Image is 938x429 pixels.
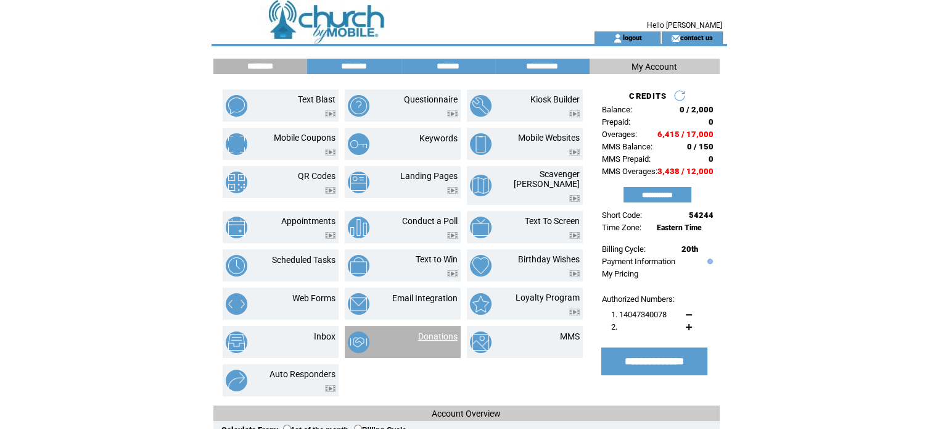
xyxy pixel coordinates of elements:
span: Authorized Numbers: [602,294,675,304]
span: 6,415 / 17,000 [657,130,714,139]
img: contact_us_icon.gif [671,33,680,43]
img: video.png [447,110,458,117]
span: Time Zone: [602,223,641,232]
a: Keywords [419,133,458,143]
img: video.png [569,149,580,156]
span: 0 / 150 [687,142,714,151]
span: 2. [611,322,617,331]
a: Questionnaire [404,94,458,104]
a: Text To Screen [525,216,580,226]
img: mobile-websites.png [470,133,492,155]
span: Short Code: [602,210,642,220]
img: mobile-coupons.png [226,133,247,155]
img: account_icon.gif [613,33,622,43]
a: Scavenger [PERSON_NAME] [514,169,580,189]
img: appointments.png [226,217,247,238]
span: Hello [PERSON_NAME] [647,21,722,30]
img: loyalty-program.png [470,293,492,315]
span: MMS Prepaid: [602,154,651,164]
a: QR Codes [298,171,335,181]
a: Donations [418,331,458,341]
img: text-to-screen.png [470,217,492,238]
a: Kiosk Builder [530,94,580,104]
a: Email Integration [392,293,458,303]
a: Scheduled Tasks [272,255,335,265]
span: 0 / 2,000 [680,105,714,114]
span: MMS Overages: [602,167,657,176]
span: MMS Balance: [602,142,652,151]
img: video.png [569,270,580,277]
a: Loyalty Program [516,293,580,302]
a: My Pricing [602,269,638,278]
img: video.png [325,385,335,392]
img: conduct-a-poll.png [348,217,369,238]
span: 20th [681,244,698,254]
img: video.png [569,232,580,239]
img: scheduled-tasks.png [226,255,247,277]
img: inbox.png [226,331,247,353]
img: auto-responders.png [226,370,247,391]
a: logout [622,33,641,41]
img: video.png [569,110,580,117]
span: Prepaid: [602,117,630,127]
a: Inbox [314,331,335,341]
a: Payment Information [602,257,675,266]
a: Appointments [281,216,335,226]
a: Mobile Websites [518,133,580,143]
img: keywords.png [348,133,369,155]
img: video.png [447,187,458,194]
img: video.png [569,195,580,202]
span: CREDITS [629,91,667,101]
img: scavenger-hunt.png [470,175,492,196]
span: 54244 [689,210,714,220]
img: mms.png [470,331,492,353]
a: Text Blast [298,94,335,104]
img: video.png [325,232,335,239]
span: 0 [709,117,714,127]
img: video.png [325,149,335,156]
img: email-integration.png [348,293,369,315]
img: kiosk-builder.png [470,95,492,117]
span: 3,438 / 12,000 [657,167,714,176]
img: donations.png [348,331,369,353]
span: Billing Cycle: [602,244,646,254]
a: contact us [680,33,713,41]
img: text-blast.png [226,95,247,117]
img: questionnaire.png [348,95,369,117]
span: 1. 14047340078 [611,310,667,319]
img: help.gif [704,259,713,264]
span: Balance: [602,105,632,114]
img: qr-codes.png [226,172,247,193]
img: video.png [569,309,580,315]
a: Conduct a Poll [402,216,458,226]
a: Web Forms [292,293,335,303]
a: MMS [560,331,580,341]
img: text-to-win.png [348,255,369,277]
a: Text to Win [416,254,458,264]
a: Birthday Wishes [518,254,580,264]
span: My Account [632,62,677,72]
a: Mobile Coupons [274,133,335,143]
img: video.png [325,187,335,194]
span: 0 [709,154,714,164]
a: Auto Responders [269,369,335,379]
img: video.png [447,232,458,239]
span: Eastern Time [657,223,702,232]
a: Landing Pages [400,171,458,181]
img: video.png [447,270,458,277]
span: Account Overview [432,409,501,419]
img: web-forms.png [226,293,247,315]
img: video.png [325,110,335,117]
img: landing-pages.png [348,172,369,193]
img: birthday-wishes.png [470,255,492,277]
span: Overages: [602,130,637,139]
